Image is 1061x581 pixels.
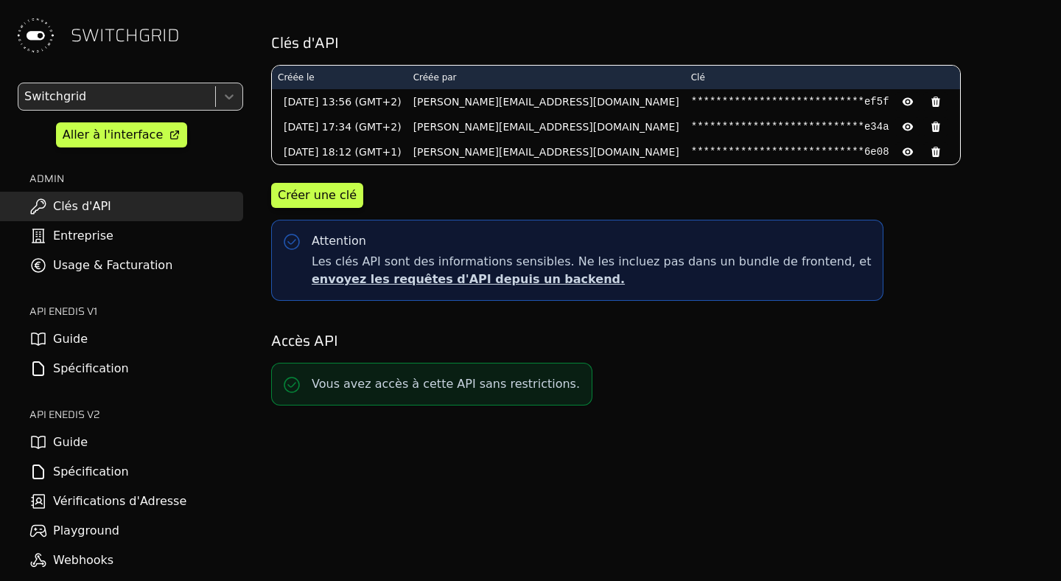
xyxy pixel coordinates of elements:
a: Aller à l'interface [56,122,187,147]
h2: ADMIN [29,171,243,186]
th: Clé [685,66,960,89]
th: Créée le [272,66,407,89]
span: SWITCHGRID [71,24,180,47]
p: Vous avez accès à cette API sans restrictions. [312,375,580,393]
button: Créer une clé [271,183,363,208]
div: Aller à l'interface [63,126,163,144]
td: [DATE] 13:56 (GMT+2) [272,89,407,114]
td: [PERSON_NAME][EMAIL_ADDRESS][DOMAIN_NAME] [407,89,685,114]
h2: Clés d'API [271,32,1040,53]
td: [PERSON_NAME][EMAIL_ADDRESS][DOMAIN_NAME] [407,139,685,164]
td: [DATE] 17:34 (GMT+2) [272,114,407,139]
td: [PERSON_NAME][EMAIL_ADDRESS][DOMAIN_NAME] [407,114,685,139]
td: [DATE] 18:12 (GMT+1) [272,139,407,164]
p: envoyez les requêtes d'API depuis un backend. [312,271,871,288]
img: Switchgrid Logo [12,12,59,59]
div: Créer une clé [278,187,357,204]
h2: API ENEDIS v2 [29,407,243,422]
h2: Accès API [271,330,1040,351]
h2: API ENEDIS v1 [29,304,243,319]
span: Les clés API sont des informations sensibles. Ne les incluez pas dans un bundle de frontend, et [312,253,871,288]
div: Attention [312,232,366,250]
th: Créée par [407,66,685,89]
